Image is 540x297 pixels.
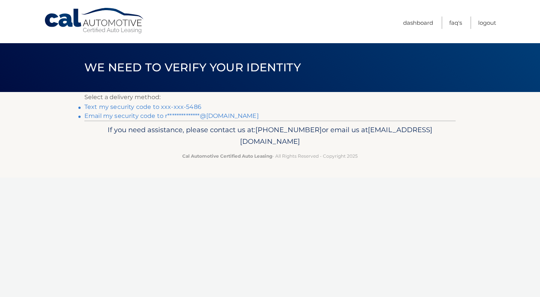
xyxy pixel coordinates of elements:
span: We need to verify your identity [84,60,301,74]
a: Cal Automotive [44,8,145,34]
strong: Cal Automotive Certified Auto Leasing [182,153,272,159]
a: Logout [478,17,496,29]
a: Dashboard [403,17,433,29]
p: - All Rights Reserved - Copyright 2025 [89,152,451,160]
span: [PHONE_NUMBER] [255,125,322,134]
a: Text my security code to xxx-xxx-5486 [84,103,201,110]
a: FAQ's [449,17,462,29]
p: If you need assistance, please contact us at: or email us at [89,124,451,148]
p: Select a delivery method: [84,92,456,103]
